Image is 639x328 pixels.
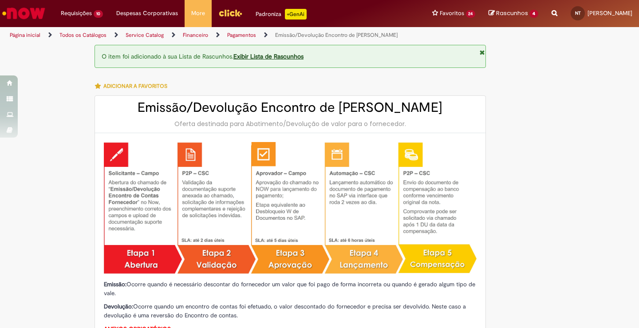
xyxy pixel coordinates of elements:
span: Requisições [61,9,92,18]
a: Todos os Catálogos [59,32,106,39]
span: 10 [94,10,103,18]
div: Oferta destinada para Abatimento/Devolução de valor para o fornecedor. [104,119,477,128]
span: Adicionar a Favoritos [103,83,167,90]
strong: Emissão: [104,281,126,288]
span: Ocorre quando é necessário descontar do fornecedor um valor que foi pago de forma incorreta ou qu... [104,281,475,297]
span: [PERSON_NAME] [588,9,632,17]
i: Fechar Notificação [480,49,485,55]
span: 4 [529,10,538,18]
a: Exibir Lista de Rascunhos [233,52,304,60]
a: Rascunhos [489,9,538,18]
span: More [191,9,205,18]
a: Pagamentos [227,32,256,39]
img: click_logo_yellow_360x200.png [218,6,242,20]
span: Ocorre quando um encontro de contas foi efetuado, o valor descontado do fornecedor e precisa ser ... [104,303,466,319]
a: Emissão/Devolução Encontro de [PERSON_NAME] [275,32,398,39]
span: Despesas Corporativas [116,9,178,18]
ul: Trilhas de página [7,27,419,43]
span: Favoritos [440,9,464,18]
h2: Emissão/Devolução Encontro de [PERSON_NAME] [104,100,477,115]
div: Padroniza [256,9,307,20]
strong: Devolução: [104,303,133,310]
a: Página inicial [10,32,40,39]
span: Rascunhos [496,9,528,17]
p: +GenAi [285,9,307,20]
button: Adicionar a Favoritos [95,77,172,95]
span: NT [575,10,581,16]
img: ServiceNow [1,4,47,22]
a: Financeiro [183,32,208,39]
span: 24 [466,10,476,18]
a: Service Catalog [126,32,164,39]
span: O item foi adicionado à sua Lista de Rascunhos. [102,52,233,60]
